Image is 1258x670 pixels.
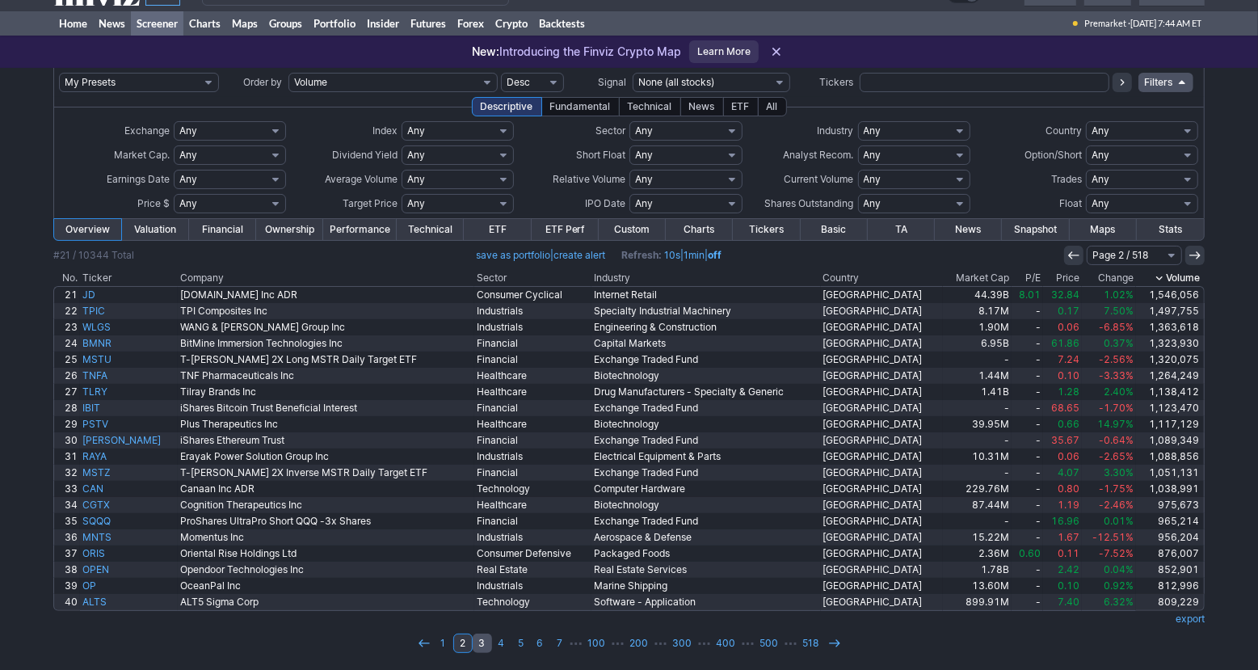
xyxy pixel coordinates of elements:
[591,335,821,352] a: Capital Markets
[723,97,759,116] div: ETF
[554,249,606,261] a: create alert
[80,481,178,497] a: CAN
[1097,418,1134,430] span: 14.97%
[178,352,474,368] a: T-[PERSON_NAME] 2X Long MSTR Daily Target ETF
[1043,465,1082,481] a: 4.07
[54,335,80,352] a: 24
[474,449,591,465] a: Industrials
[80,497,178,513] a: CGTX
[80,287,178,303] a: JD
[54,219,121,240] a: Overview
[1082,432,1136,449] a: -0.64%
[1043,335,1082,352] a: 61.86
[1136,432,1204,449] a: 1,089,349
[943,335,1012,352] a: 6.95B
[821,303,944,319] a: [GEOGRAPHIC_DATA]
[943,368,1012,384] a: 1.44M
[474,529,591,546] a: Industrials
[821,513,944,529] a: [GEOGRAPHIC_DATA]
[943,416,1012,432] a: 39.95M
[1058,547,1079,559] span: 0.11
[1082,335,1136,352] a: 0.37%
[80,368,178,384] a: TNFA
[1058,482,1079,495] span: 0.80
[1082,481,1136,497] a: -1.75%
[80,546,178,562] a: ORIS
[821,287,944,303] a: [GEOGRAPHIC_DATA]
[80,432,178,449] a: [PERSON_NAME]
[80,416,178,432] a: PSTV
[943,400,1012,416] a: -
[1104,466,1134,478] span: 3.30%
[80,303,178,319] a: TPIC
[178,578,474,594] a: OceanPal Inc
[1012,384,1043,400] a: -
[308,11,361,36] a: Portfolio
[1043,513,1082,529] a: 16.96
[532,219,599,240] a: ETF Perf
[1082,578,1136,594] a: 0.92%
[591,513,821,529] a: Exchange Traded Fund
[1058,369,1079,381] span: 0.10
[1136,303,1204,319] a: 1,497,755
[935,219,1002,240] a: News
[54,432,80,449] a: 30
[1012,416,1043,432] a: -
[54,594,80,610] a: 40
[1043,546,1082,562] a: 0.11
[256,219,323,240] a: Ownership
[54,546,80,562] a: 37
[189,219,256,240] a: Financial
[943,497,1012,513] a: 87.44M
[1051,515,1079,527] span: 16.96
[733,219,800,240] a: Tickers
[178,319,474,335] a: WANG & [PERSON_NAME] Group Inc
[1138,73,1193,92] a: Filters
[472,97,542,116] div: Descriptive
[1012,432,1043,449] a: -
[1058,563,1079,575] span: 2.42
[1043,578,1082,594] a: 0.10
[80,562,178,578] a: OPEN
[868,219,935,240] a: TA
[54,562,80,578] a: 38
[54,287,80,303] a: 21
[54,497,80,513] a: 34
[1082,352,1136,368] a: -2.56%
[1043,432,1082,449] a: 35.67
[821,529,944,546] a: [GEOGRAPHIC_DATA]
[1136,287,1204,303] a: 1,546,056
[1082,400,1136,416] a: -1.70%
[591,546,821,562] a: Packaged Foods
[1137,219,1204,240] a: Stats
[591,400,821,416] a: Exchange Traded Fund
[1012,546,1043,562] a: 0.60
[1099,369,1134,381] span: -3.33%
[821,416,944,432] a: [GEOGRAPHIC_DATA]
[178,432,474,449] a: iShares Ethereum Trust
[591,529,821,546] a: Aerospace & Defense
[1058,305,1079,317] span: 0.17
[665,249,681,261] a: 10s
[1043,562,1082,578] a: 2.42
[323,219,397,240] a: Performance
[1043,400,1082,416] a: 68.65
[619,97,681,116] div: Technical
[821,578,944,594] a: [GEOGRAPHIC_DATA]
[178,481,474,497] a: Canaan Inc ADR
[54,449,80,465] a: 31
[474,287,591,303] a: Consumer Cyclical
[821,432,944,449] a: [GEOGRAPHIC_DATA]
[183,11,226,36] a: Charts
[54,578,80,594] a: 39
[54,352,80,368] a: 25
[1136,368,1204,384] a: 1,264,249
[1082,513,1136,529] a: 0.01%
[599,219,666,240] a: Custom
[1136,319,1204,335] a: 1,363,618
[1012,578,1043,594] a: -
[1058,531,1079,543] span: 1.67
[591,368,821,384] a: Biotechnology
[821,368,944,384] a: [GEOGRAPHIC_DATA]
[1104,289,1134,301] span: 1.02%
